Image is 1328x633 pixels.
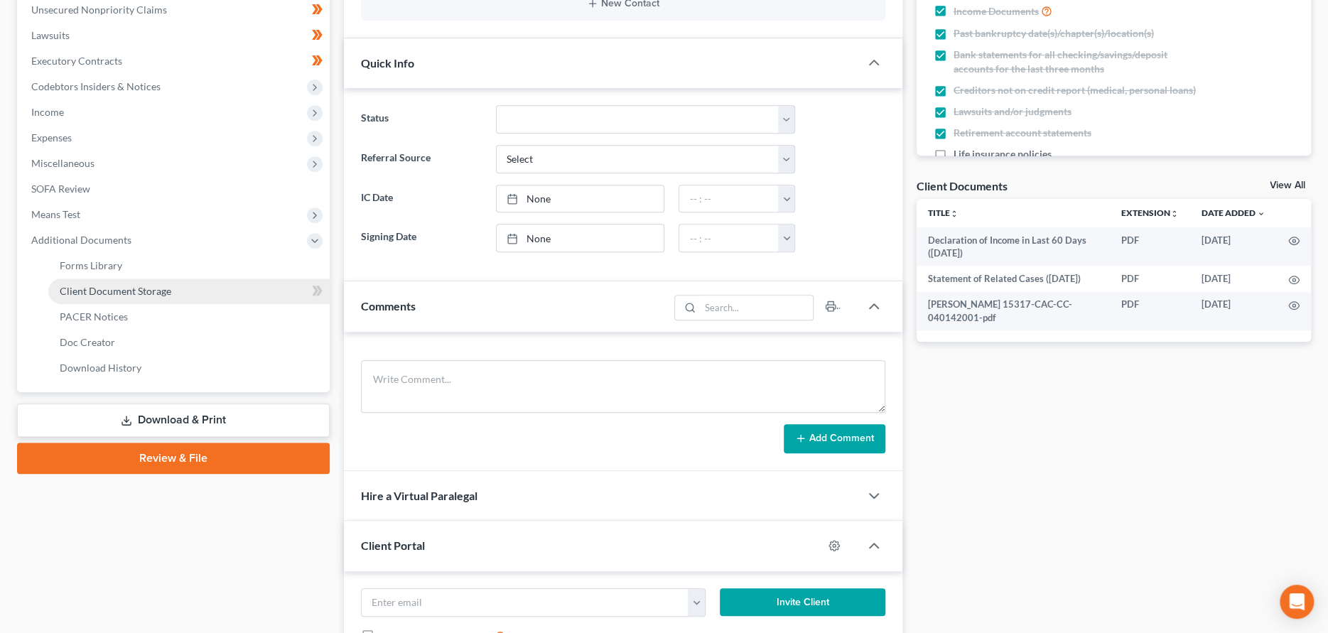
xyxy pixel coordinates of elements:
span: Quick Info [361,56,414,70]
a: Download History [48,355,330,381]
span: Expenses [31,131,72,144]
td: [DATE] [1190,227,1277,266]
span: Codebtors Insiders & Notices [31,80,161,92]
a: Executory Contracts [20,48,330,74]
a: Lawsuits [20,23,330,48]
span: Past bankruptcy date(s)/chapter(s)/location(s) [954,26,1154,40]
input: -- : -- [679,224,779,251]
span: Comments [361,299,416,313]
a: None [497,224,664,251]
span: Executory Contracts [31,55,122,67]
a: Client Document Storage [48,278,330,304]
i: expand_more [1257,210,1265,218]
span: Means Test [31,208,80,220]
input: Search... [700,296,813,320]
a: Review & File [17,443,330,474]
td: [DATE] [1190,292,1277,331]
span: Additional Documents [31,234,131,246]
input: -- : -- [679,185,779,212]
td: Declaration of Income in Last 60 Days ([DATE]) [917,227,1110,266]
label: Status [354,105,488,134]
span: Creditors not on credit report (medical, personal loans) [954,83,1196,97]
td: Statement of Related Cases ([DATE]) [917,266,1110,291]
span: Lawsuits and/or judgments [954,104,1071,119]
span: Miscellaneous [31,157,95,169]
a: View All [1270,180,1305,190]
span: Client Document Storage [60,285,171,297]
a: Titleunfold_more [928,207,959,218]
div: Open Intercom Messenger [1280,585,1314,619]
a: Download & Print [17,404,330,437]
a: Extensionunfold_more [1121,207,1179,218]
a: Doc Creator [48,330,330,355]
span: Doc Creator [60,336,115,348]
a: None [497,185,664,212]
span: Life insurance policies [954,147,1052,161]
span: Client Portal [361,539,425,552]
span: Lawsuits [31,29,70,41]
span: PACER Notices [60,310,128,323]
a: Forms Library [48,253,330,278]
span: Download History [60,362,141,374]
a: Date Added expand_more [1202,207,1265,218]
label: Signing Date [354,224,488,252]
td: [PERSON_NAME] 15317-CAC-CC-040142001-pdf [917,292,1110,331]
span: Forms Library [60,259,122,271]
td: [DATE] [1190,266,1277,291]
button: Add Comment [784,424,885,454]
a: SOFA Review [20,176,330,202]
span: SOFA Review [31,183,90,195]
button: Invite Client [720,588,885,617]
i: unfold_more [950,210,959,218]
span: Income Documents [954,4,1039,18]
span: Income [31,106,64,118]
i: unfold_more [1170,210,1179,218]
span: Retirement account statements [954,126,1091,140]
input: Enter email [362,589,688,616]
td: PDF [1110,227,1190,266]
a: PACER Notices [48,304,330,330]
span: Unsecured Nonpriority Claims [31,4,167,16]
label: Referral Source [354,145,488,173]
td: PDF [1110,292,1190,331]
div: Client Documents [917,178,1008,193]
span: Bank statements for all checking/savings/deposit accounts for the last three months [954,48,1200,76]
td: PDF [1110,266,1190,291]
span: Hire a Virtual Paralegal [361,489,477,502]
label: IC Date [354,185,488,213]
